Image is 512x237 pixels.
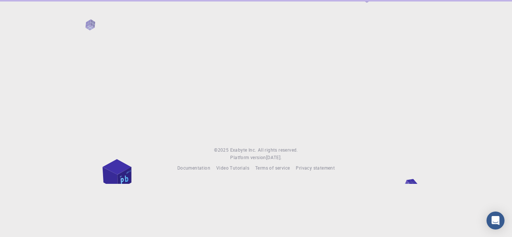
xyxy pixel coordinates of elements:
a: [DATE]. [266,154,282,161]
a: Exabyte Inc. [230,146,256,154]
span: Documentation [177,165,210,171]
span: Exabyte Inc. [230,147,256,153]
a: Privacy statement [296,164,335,172]
span: Privacy statement [296,165,335,171]
span: [DATE] . [266,154,282,160]
span: Platform version [230,154,266,161]
span: Terms of service [255,165,290,171]
span: Video Tutorials [216,165,249,171]
span: All rights reserved. [258,146,298,154]
a: Documentation [177,164,210,172]
a: Video Tutorials [216,164,249,172]
a: Terms of service [255,164,290,172]
span: © 2025 [214,146,230,154]
div: Open Intercom Messenger [487,212,505,230]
